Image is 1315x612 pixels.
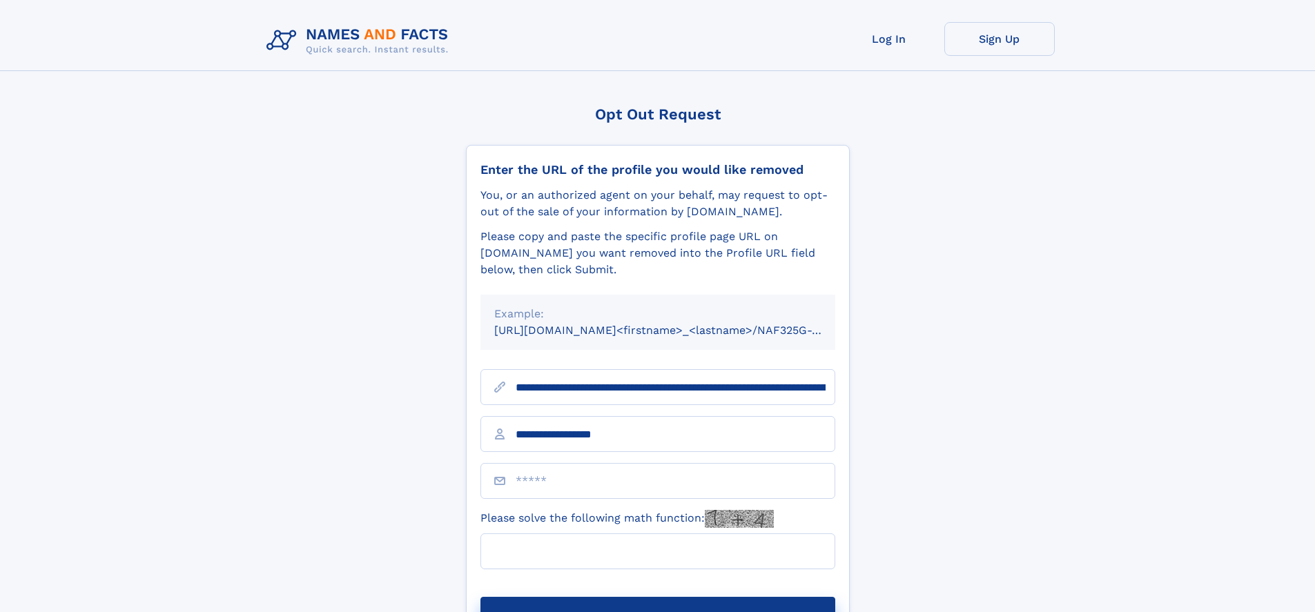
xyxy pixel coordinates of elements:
[480,510,774,528] label: Please solve the following math function:
[480,228,835,278] div: Please copy and paste the specific profile page URL on [DOMAIN_NAME] you want removed into the Pr...
[466,106,850,123] div: Opt Out Request
[494,324,861,337] small: [URL][DOMAIN_NAME]<firstname>_<lastname>/NAF325G-xxxxxxxx
[261,22,460,59] img: Logo Names and Facts
[834,22,944,56] a: Log In
[480,187,835,220] div: You, or an authorized agent on your behalf, may request to opt-out of the sale of your informatio...
[480,162,835,177] div: Enter the URL of the profile you would like removed
[494,306,821,322] div: Example:
[944,22,1055,56] a: Sign Up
